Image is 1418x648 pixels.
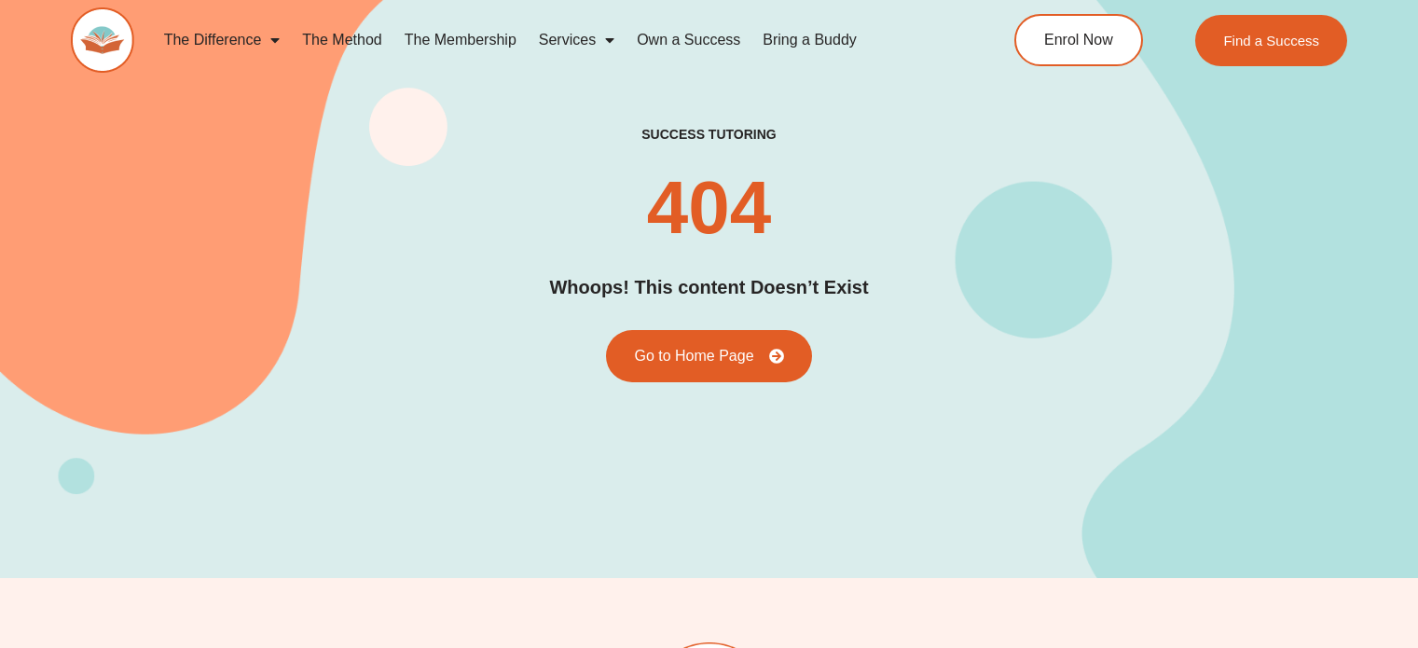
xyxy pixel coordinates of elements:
[1195,15,1347,66] a: Find a Success
[626,19,751,62] a: Own a Success
[647,171,771,245] h2: 404
[1223,34,1319,48] span: Find a Success
[393,19,528,62] a: The Membership
[1044,33,1113,48] span: Enrol Now
[641,126,776,143] h2: success tutoring
[291,19,392,62] a: The Method
[549,273,868,302] h2: Whoops! This content Doesn’t Exist
[1014,14,1143,66] a: Enrol Now
[528,19,626,62] a: Services
[751,19,868,62] a: Bring a Buddy
[153,19,942,62] nav: Menu
[634,349,753,364] span: Go to Home Page
[153,19,292,62] a: The Difference
[606,330,811,382] a: Go to Home Page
